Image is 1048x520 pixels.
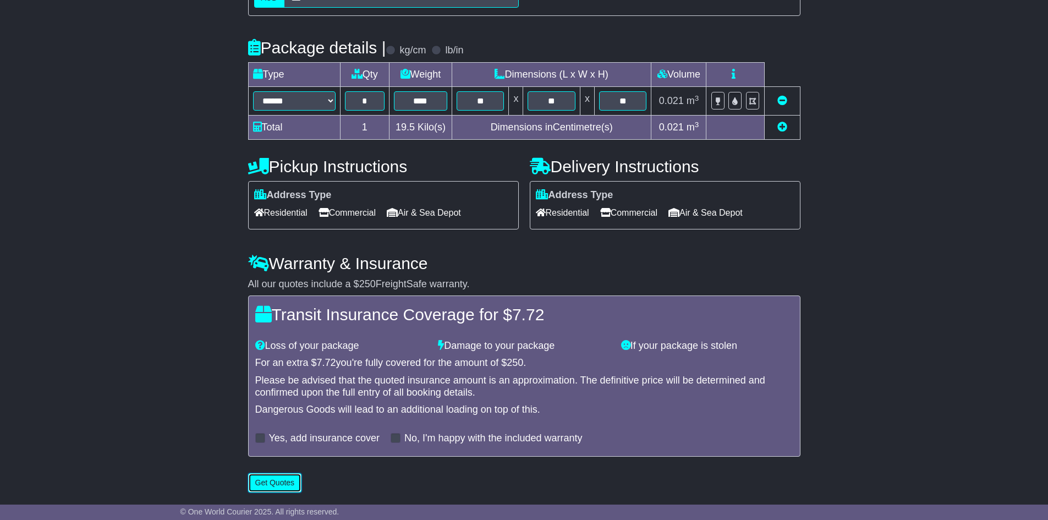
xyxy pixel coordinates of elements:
[445,45,463,57] label: lb/in
[248,254,800,272] h4: Warranty & Insurance
[396,122,415,133] span: 19.5
[248,63,340,87] td: Type
[687,122,699,133] span: m
[695,94,699,102] sup: 3
[530,157,800,176] h4: Delivery Instructions
[452,63,651,87] td: Dimensions (L x W x H)
[389,116,452,140] td: Kilo(s)
[340,63,389,87] td: Qty
[509,87,523,116] td: x
[389,63,452,87] td: Weight
[254,204,308,221] span: Residential
[432,340,616,352] div: Damage to your package
[319,204,376,221] span: Commercial
[452,116,651,140] td: Dimensions in Centimetre(s)
[317,357,336,368] span: 7.72
[255,305,793,324] h4: Transit Insurance Coverage for $
[340,116,389,140] td: 1
[250,340,433,352] div: Loss of your package
[777,122,787,133] a: Add new item
[269,433,380,445] label: Yes, add insurance cover
[777,95,787,106] a: Remove this item
[248,116,340,140] td: Total
[668,204,743,221] span: Air & Sea Depot
[254,189,332,201] label: Address Type
[507,357,523,368] span: 250
[248,39,386,57] h4: Package details |
[399,45,426,57] label: kg/cm
[616,340,799,352] div: If your package is stolen
[512,305,544,324] span: 7.72
[255,404,793,416] div: Dangerous Goods will lead to an additional loading on top of this.
[404,433,583,445] label: No, I'm happy with the included warranty
[248,278,800,291] div: All our quotes include a $ FreightSafe warranty.
[651,63,706,87] td: Volume
[536,189,613,201] label: Address Type
[255,357,793,369] div: For an extra $ you're fully covered for the amount of $ .
[248,157,519,176] h4: Pickup Instructions
[695,121,699,129] sup: 3
[180,507,339,516] span: © One World Courier 2025. All rights reserved.
[600,204,657,221] span: Commercial
[659,122,684,133] span: 0.021
[687,95,699,106] span: m
[387,204,461,221] span: Air & Sea Depot
[248,473,302,492] button: Get Quotes
[255,375,793,398] div: Please be advised that the quoted insurance amount is an approximation. The definitive price will...
[359,278,376,289] span: 250
[536,204,589,221] span: Residential
[659,95,684,106] span: 0.021
[580,87,594,116] td: x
